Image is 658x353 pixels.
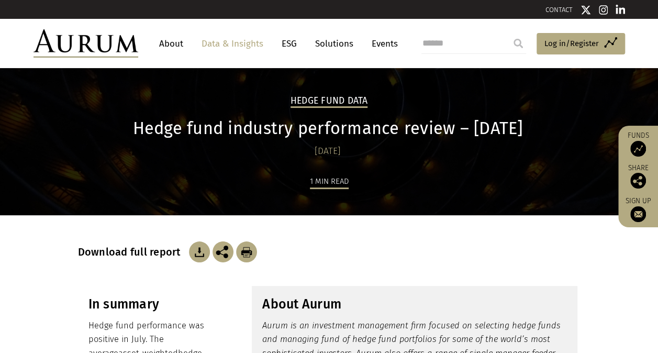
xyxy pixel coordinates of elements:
img: Aurum [34,29,138,58]
a: Funds [623,131,653,157]
img: Download Article [189,241,210,262]
h3: About Aurum [262,296,567,312]
img: Download Article [236,241,257,262]
img: Instagram icon [599,5,608,15]
h1: Hedge fund industry performance review – [DATE] [78,118,578,139]
a: About [154,34,188,53]
h3: Download full report [78,246,186,258]
img: Access Funds [630,141,646,157]
span: Log in/Register [544,37,599,50]
img: Twitter icon [581,5,591,15]
a: Solutions [310,34,359,53]
a: CONTACT [545,6,573,14]
input: Submit [508,33,529,54]
h2: Hedge Fund Data [291,95,368,108]
div: [DATE] [78,144,578,159]
a: ESG [276,34,302,53]
img: Linkedin icon [616,5,625,15]
a: Log in/Register [537,33,625,55]
a: Events [366,34,398,53]
img: Share this post [630,173,646,189]
img: Sign up to our newsletter [630,206,646,222]
h3: In summary [88,296,219,312]
div: 1 min read [310,175,349,189]
a: Data & Insights [196,34,269,53]
a: Sign up [623,196,653,222]
div: Share [623,164,653,189]
img: Share this post [213,241,233,262]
